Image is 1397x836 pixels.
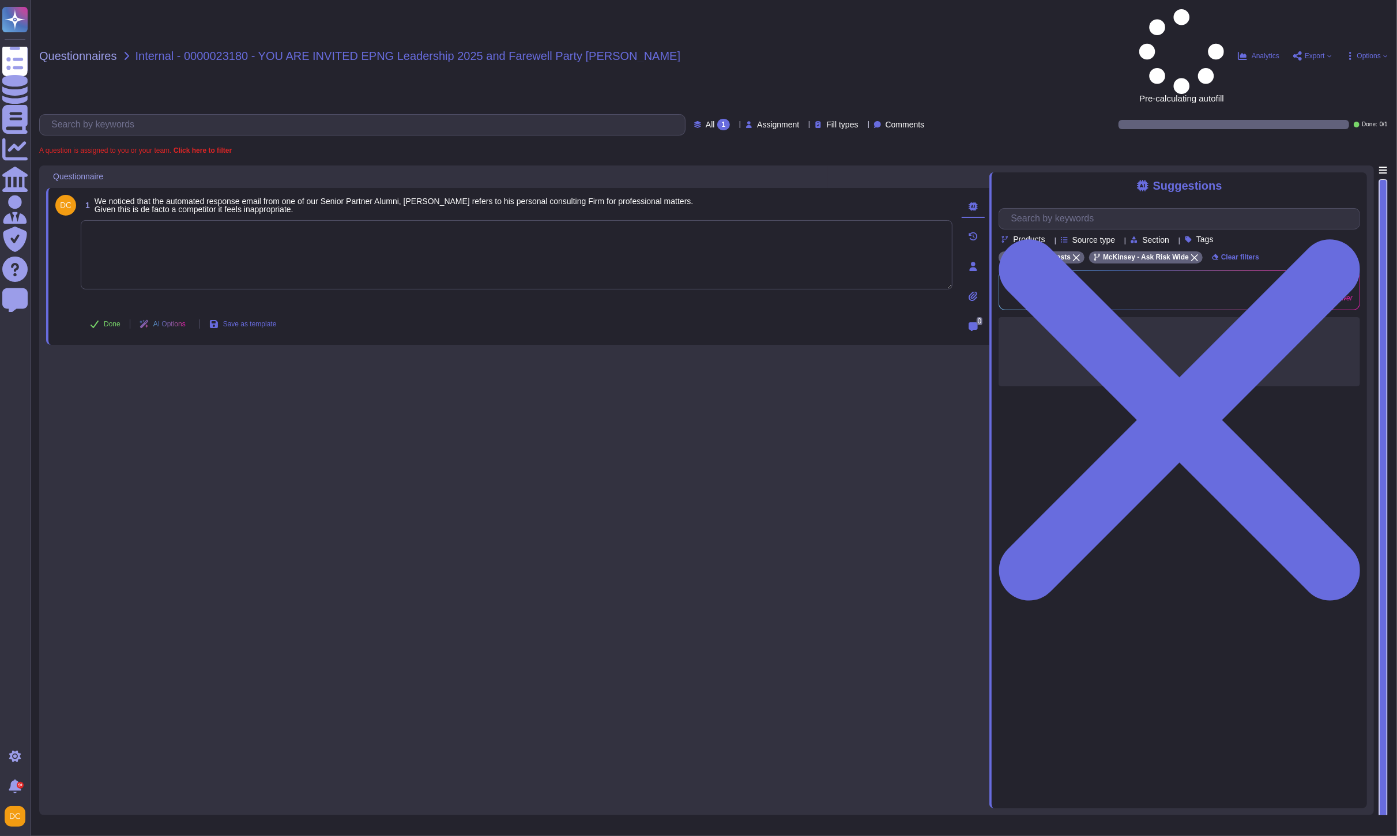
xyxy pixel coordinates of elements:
[1139,9,1224,103] span: Pre-calculating autofill
[886,120,925,129] span: Comments
[53,172,103,180] span: Questionnaire
[5,806,25,827] img: user
[1357,52,1381,59] span: Options
[81,201,90,209] span: 1
[1305,52,1325,59] span: Export
[1362,122,1377,127] span: Done:
[706,120,715,129] span: All
[1238,51,1279,61] button: Analytics
[1380,122,1388,127] span: 0 / 1
[717,119,730,130] div: 1
[757,120,799,129] span: Assignment
[977,317,983,325] span: 0
[223,321,277,327] span: Save as template
[104,321,121,327] span: Done
[81,312,130,336] button: Done
[2,804,33,829] button: user
[95,197,694,214] span: We noticed that the automated response email from one of our Senior Partner Alumni, [PERSON_NAME]...
[153,321,186,327] span: AI Options
[55,195,76,216] img: user
[46,115,685,135] input: Search by keywords
[200,312,286,336] button: Save as template
[39,50,117,62] span: Questionnaires
[171,146,232,155] b: Click here to filter
[135,50,681,62] span: Internal - 0000023180 - YOU ARE INVITED EPNG Leadership 2025 and Farewell Party [PERSON_NAME]
[826,120,858,129] span: Fill types
[1252,52,1279,59] span: Analytics
[17,782,24,789] div: 9+
[39,147,232,154] span: A question is assigned to you or your team.
[1005,209,1360,229] input: Search by keywords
